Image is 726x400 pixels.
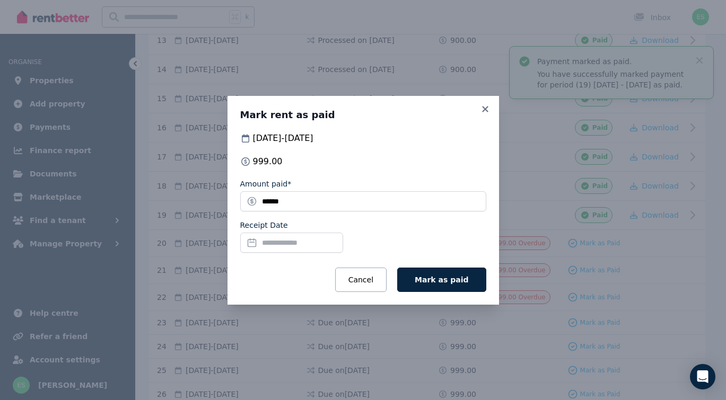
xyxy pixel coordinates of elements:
label: Receipt Date [240,220,288,230]
span: [DATE] - [DATE] [253,132,313,145]
span: 999.00 [253,155,283,168]
button: Cancel [335,268,387,292]
label: Amount paid* [240,179,292,189]
h3: Mark rent as paid [240,109,486,121]
button: Mark as paid [397,268,486,292]
div: Open Intercom Messenger [690,364,715,389]
span: Mark as paid [415,275,468,284]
